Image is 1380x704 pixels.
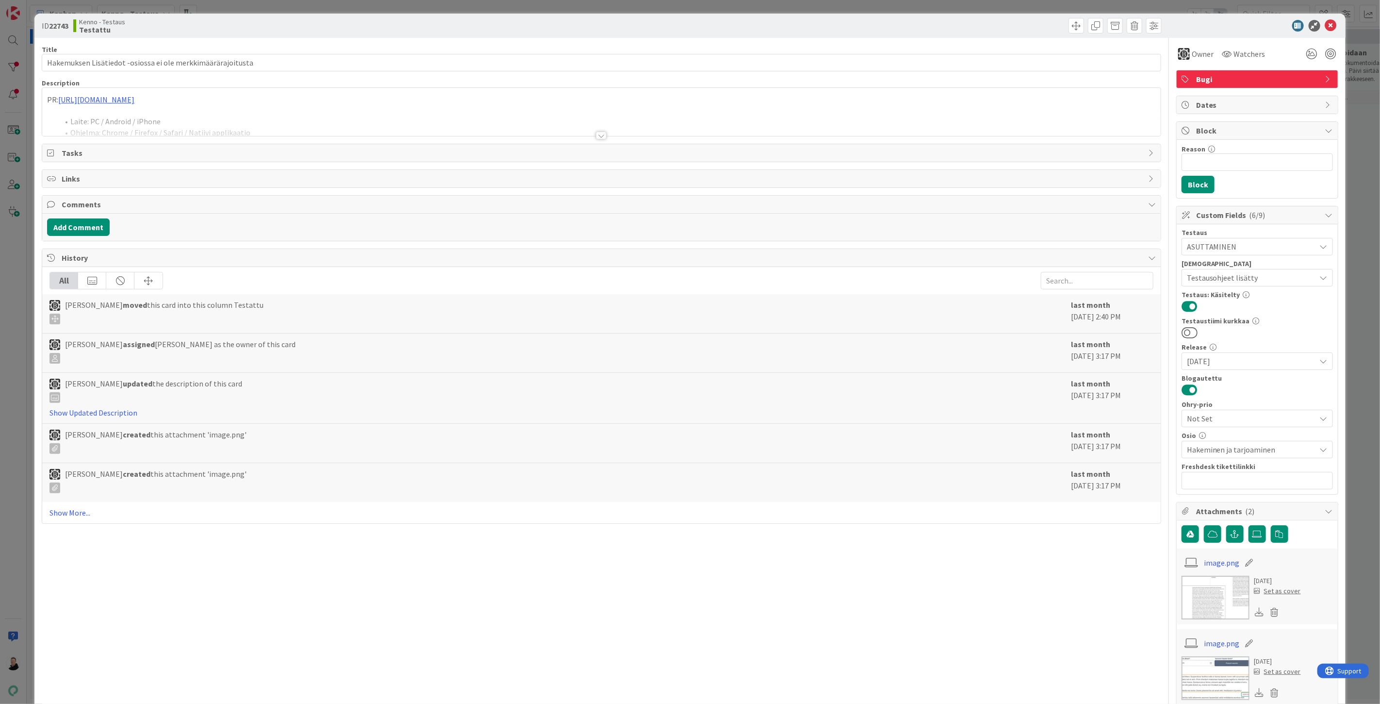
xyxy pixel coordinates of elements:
[1071,430,1110,439] b: last month
[1071,339,1110,349] b: last month
[1254,586,1301,596] div: Set as cover
[1182,375,1333,382] div: Blogautettu
[1182,176,1215,193] button: Block
[49,408,137,418] a: Show Updated Description
[47,94,1156,105] p: PR:
[42,45,57,54] label: Title
[1182,318,1333,324] div: Testaustiimi kurkkaa
[1071,378,1153,419] div: [DATE] 3:17 PM
[1182,260,1333,267] div: [DEMOGRAPHIC_DATA]
[49,469,60,480] img: IH
[79,18,125,26] span: Kenno - Testaus
[1071,429,1153,458] div: [DATE] 3:17 PM
[1041,272,1153,289] input: Search...
[1182,145,1205,153] label: Reason
[1071,299,1153,328] div: [DATE] 2:40 PM
[1071,469,1110,479] b: last month
[65,468,246,493] span: [PERSON_NAME] this attachment 'image.png'
[1182,291,1333,298] div: Testaus: Käsitelty
[65,299,263,324] span: [PERSON_NAME] this card into this column Testattu
[1187,444,1316,455] span: Hakeminen ja tarjoaminen
[1254,667,1301,677] div: Set as cover
[1192,48,1214,60] span: Owner
[1071,379,1110,388] b: last month
[1071,338,1153,368] div: [DATE] 3:17 PM
[1187,355,1316,367] span: [DATE]
[49,430,60,440] img: IH
[62,252,1143,264] span: History
[20,1,44,13] span: Support
[123,469,150,479] b: created
[1187,241,1316,252] span: ASUTTAMINEN
[123,379,152,388] b: updated
[49,507,1153,519] a: Show More...
[62,199,1143,210] span: Comments
[1254,656,1301,667] div: [DATE]
[1204,637,1239,649] a: image.png
[1196,505,1320,517] span: Attachments
[49,339,60,350] img: IH
[1254,687,1265,699] div: Download
[1254,606,1265,619] div: Download
[1196,209,1320,221] span: Custom Fields
[1071,468,1153,497] div: [DATE] 3:17 PM
[49,21,68,31] b: 22743
[49,300,60,311] img: IH
[1182,432,1333,439] div: Osio
[123,300,147,310] b: moved
[47,218,110,236] button: Add Comment
[1182,463,1333,470] div: Freshdesk tikettilinkki
[65,338,296,364] span: [PERSON_NAME] [PERSON_NAME] as the owner of this card
[1196,125,1320,136] span: Block
[42,54,1161,71] input: type card name here...
[1196,73,1320,85] span: Bugi
[42,20,68,32] span: ID
[62,147,1143,159] span: Tasks
[1234,48,1265,60] span: Watchers
[50,272,78,289] div: All
[49,379,60,389] img: IH
[1187,272,1316,284] span: Testausohjeet lisätty
[123,339,155,349] b: assigned
[123,430,150,439] b: created
[1254,576,1301,586] div: [DATE]
[65,429,246,454] span: [PERSON_NAME] this attachment 'image.png'
[1187,412,1311,425] span: Not Set
[62,173,1143,184] span: Links
[42,79,80,87] span: Description
[1182,229,1333,236] div: Testaus
[1178,48,1190,60] img: IH
[1204,557,1239,569] a: image.png
[65,378,242,403] span: [PERSON_NAME] the description of this card
[1249,210,1265,220] span: ( 6/9 )
[1182,401,1333,408] div: Ohry-prio
[58,95,134,104] a: [URL][DOMAIN_NAME]
[1196,99,1320,111] span: Dates
[1182,344,1333,351] div: Release
[79,26,125,34] b: Testattu
[1071,300,1110,310] b: last month
[1246,506,1255,516] span: ( 2 )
